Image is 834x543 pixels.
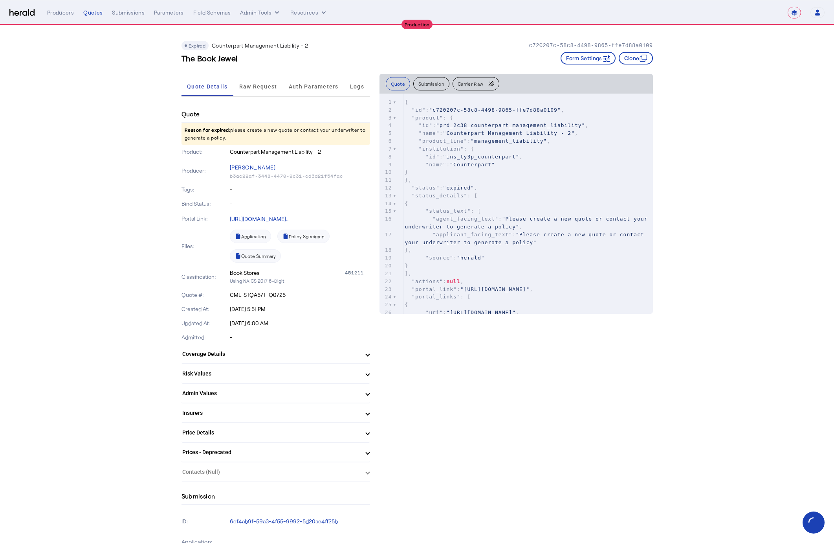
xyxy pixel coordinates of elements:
[181,242,228,250] p: Files:
[230,200,370,208] p: -
[230,277,370,285] p: Using NAICS 2017 6-Digit
[405,263,409,269] span: }
[379,285,393,293] div: 23
[350,84,364,89] span: Logs
[83,9,103,17] div: Quotes
[425,162,446,168] span: "name"
[379,106,393,114] div: 2
[425,154,439,160] span: "id"
[412,193,467,199] span: "status_details"
[405,286,533,292] span: : ,
[379,207,393,215] div: 15
[425,208,471,214] span: "status_text"
[433,216,499,222] span: "agent_facing_text"
[379,270,393,278] div: 21
[379,121,393,129] div: 4
[460,286,530,292] span: "[URL][DOMAIN_NAME]"
[412,185,440,191] span: "status"
[185,127,231,133] span: Reason for expired:
[471,138,547,144] span: "management_liability"
[181,491,215,501] h4: Submission
[405,177,412,183] span: },
[379,192,393,200] div: 13
[182,350,360,358] mat-panel-title: Coverage Details
[379,129,393,137] div: 5
[379,262,393,270] div: 20
[419,130,440,136] span: "name"
[181,186,228,193] p: Tags:
[379,168,393,176] div: 10
[446,309,516,315] span: "[URL][DOMAIN_NAME]"
[379,114,393,122] div: 3
[289,84,339,89] span: Auth Parameters
[419,138,467,144] span: "product_line"
[412,107,425,113] span: "id"
[181,167,228,175] p: Producer:
[230,186,370,193] p: -
[405,185,478,191] span: : ,
[193,9,231,17] div: Field Schemas
[181,443,370,462] mat-expansion-panel-header: Prices - Deprecated
[405,169,409,175] span: }
[405,208,481,214] span: : {
[230,148,370,156] p: Counterpart Management Liability - 2
[379,184,393,192] div: 12
[379,153,393,161] div: 8
[405,122,589,128] span: : ,
[230,269,260,277] div: Book Stores
[239,84,277,89] span: Raw Request
[230,249,281,263] a: Quote Summary
[379,145,393,153] div: 7
[405,309,519,315] span: : ,
[212,42,308,50] p: Counterpart Management Liability - 2
[379,98,393,106] div: 1
[230,333,370,341] p: -
[429,107,561,113] span: "c720207c-58c8-4498-9865-ffe7d88a0109"
[181,109,200,119] h4: Quote
[405,255,485,261] span: :
[458,81,483,86] span: Carrier Raw
[181,273,228,281] p: Classification:
[401,20,433,29] div: Production
[181,53,238,64] h3: The Book Jewel
[443,154,519,160] span: "ins_ty3p_counterpart"
[425,309,443,315] span: "uri"
[240,9,281,17] button: internal dropdown menu
[405,146,475,152] span: : {
[433,232,512,237] span: "applicant_facing_text"
[425,255,453,261] span: "source"
[405,130,578,136] span: : ,
[379,215,393,223] div: 16
[230,230,271,243] a: Application
[181,403,370,422] mat-expansion-panel-header: Insurers
[450,162,495,168] span: "Counterpart"
[412,294,460,300] span: "portal_links"
[405,232,648,245] span: :
[405,201,409,206] span: {
[379,254,393,262] div: 19
[379,301,393,309] div: 25
[181,516,228,527] p: ID:
[379,231,393,239] div: 17
[181,423,370,442] mat-expansion-panel-header: Price Details
[181,344,370,363] mat-expansion-panel-header: Coverage Details
[405,271,412,276] span: ],
[182,389,360,398] mat-panel-title: Admin Values
[405,216,651,230] span: : ,
[419,146,464,152] span: "institution"
[379,200,393,208] div: 14
[386,77,411,90] button: Quote
[436,122,585,128] span: "prd_2c38_counterpart_management_liability"
[446,278,460,284] span: null
[419,122,433,128] span: "id"
[181,215,228,223] p: Portal Link:
[405,138,551,144] span: : ,
[277,230,330,243] a: Policy Specimen
[9,9,35,17] img: Herald Logo
[405,99,409,105] span: {
[182,448,360,456] mat-panel-title: Prices - Deprecated
[345,269,370,277] div: 451211
[187,84,227,89] span: Quote Details
[379,137,393,145] div: 6
[181,384,370,403] mat-expansion-panel-header: Admin Values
